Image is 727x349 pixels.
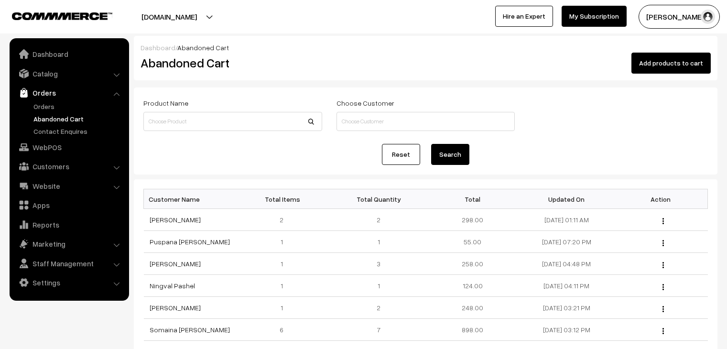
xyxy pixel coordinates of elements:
[12,274,126,291] a: Settings
[662,306,664,312] img: Menu
[238,319,332,341] td: 6
[143,112,322,131] input: Choose Product
[238,297,332,319] td: 1
[150,216,201,224] a: [PERSON_NAME]
[12,196,126,214] a: Apps
[425,231,520,253] td: 55.00
[150,326,230,334] a: Somaina [PERSON_NAME]
[332,253,426,275] td: 3
[662,218,664,224] img: Menu
[141,43,711,53] div: /
[431,144,469,165] button: Search
[662,240,664,246] img: Menu
[141,55,321,70] h2: Abandoned Cart
[662,328,664,334] img: Menu
[520,275,614,297] td: [DATE] 04:11 PM
[332,209,426,231] td: 2
[336,98,394,108] label: Choose Customer
[150,282,195,290] a: Ningval Pashel
[141,44,175,52] a: Dashboard
[12,235,126,252] a: Marketing
[520,231,614,253] td: [DATE] 07:20 PM
[108,5,230,29] button: [DOMAIN_NAME]
[382,144,420,165] a: Reset
[12,45,126,63] a: Dashboard
[12,177,126,195] a: Website
[662,284,664,290] img: Menu
[12,12,112,20] img: COMMMERCE
[425,189,520,209] th: Total
[12,255,126,272] a: Staff Management
[631,53,711,74] button: Add products to cart
[520,209,614,231] td: [DATE] 01:11 AM
[425,275,520,297] td: 124.00
[425,253,520,275] td: 258.00
[238,209,332,231] td: 2
[31,101,126,111] a: Orders
[520,189,614,209] th: Updated On
[12,65,126,82] a: Catalog
[12,10,96,21] a: COMMMERCE
[701,10,715,24] img: user
[562,6,627,27] a: My Subscription
[332,319,426,341] td: 7
[238,275,332,297] td: 1
[332,231,426,253] td: 1
[520,319,614,341] td: [DATE] 03:12 PM
[614,189,708,209] th: Action
[12,84,126,101] a: Orders
[662,262,664,268] img: Menu
[150,260,201,268] a: [PERSON_NAME]
[332,297,426,319] td: 2
[639,5,720,29] button: [PERSON_NAME]…
[150,304,201,312] a: [PERSON_NAME]
[177,44,229,52] span: Abandoned Cart
[12,158,126,175] a: Customers
[31,126,126,136] a: Contact Enquires
[332,275,426,297] td: 1
[336,112,515,131] input: Choose Customer
[425,297,520,319] td: 248.00
[12,139,126,156] a: WebPOS
[144,189,238,209] th: Customer Name
[238,189,332,209] th: Total Items
[520,297,614,319] td: [DATE] 03:21 PM
[520,253,614,275] td: [DATE] 04:48 PM
[425,319,520,341] td: 898.00
[31,114,126,124] a: Abandoned Cart
[332,189,426,209] th: Total Quantity
[238,231,332,253] td: 1
[143,98,188,108] label: Product Name
[425,209,520,231] td: 298.00
[150,238,230,246] a: Puspana [PERSON_NAME]
[495,6,553,27] a: Hire an Expert
[12,216,126,233] a: Reports
[238,253,332,275] td: 1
